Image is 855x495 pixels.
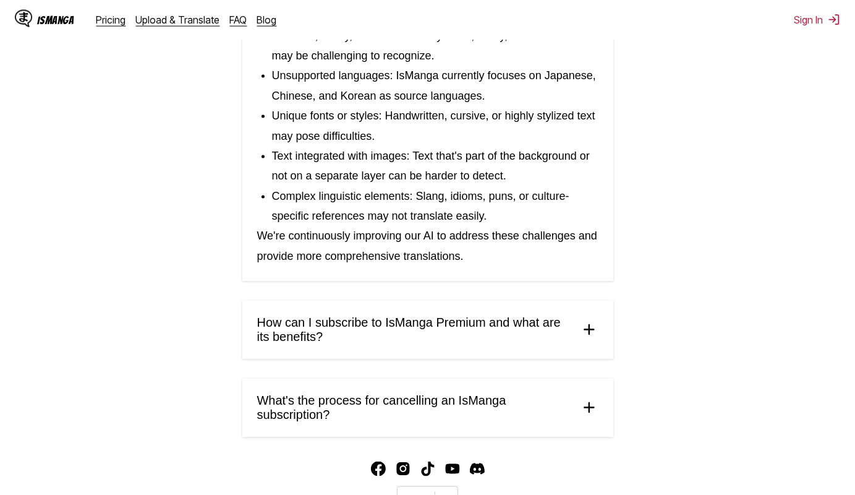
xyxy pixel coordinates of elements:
a: Youtube [445,462,460,476]
summary: How can I subscribe to IsManga Premium and what are its benefits? [242,301,613,359]
img: IsManga Facebook [371,462,386,476]
li: Unsupported languages: IsManga currently focuses on Japanese, Chinese, and Korean as source langu... [272,66,598,106]
a: IsManga LogoIsManga [15,10,96,30]
img: Sign out [828,14,840,26]
a: Discord [470,462,485,476]
a: Instagram [396,462,410,476]
button: Sign In [794,14,840,26]
a: Blog [257,14,277,26]
li: Unique fonts or styles: Handwritten, cursive, or highly stylized text may pose difficulties. [272,106,598,146]
img: IsManga TikTok [420,462,435,476]
img: plus [580,398,598,417]
span: How can I subscribe to IsManga Premium and what are its benefits? [257,316,570,344]
a: Pricing [96,14,126,26]
img: IsManga Discord [470,462,485,476]
div: IsManga [37,14,74,26]
img: plus [580,321,598,339]
a: FAQ [230,14,247,26]
a: TikTok [420,462,435,476]
span: What's the process for cancelling an IsManga subscription? [257,394,570,422]
li: Text integrated with images: Text that's part of the background or not on a separate layer can be... [272,146,598,186]
img: IsManga Instagram [396,462,410,476]
summary: What's the process for cancelling an IsManga subscription? [242,379,613,437]
a: Facebook [371,462,386,476]
img: IsManga Logo [15,10,32,27]
a: Upload & Translate [136,14,220,26]
img: IsManga YouTube [445,462,460,476]
li: Text size, clarity, or distortion: Very small, blurry, or distorted text may be challenging to re... [272,26,598,66]
li: Complex linguistic elements: Slang, idioms, puns, or culture-specific references may not translat... [272,186,598,226]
